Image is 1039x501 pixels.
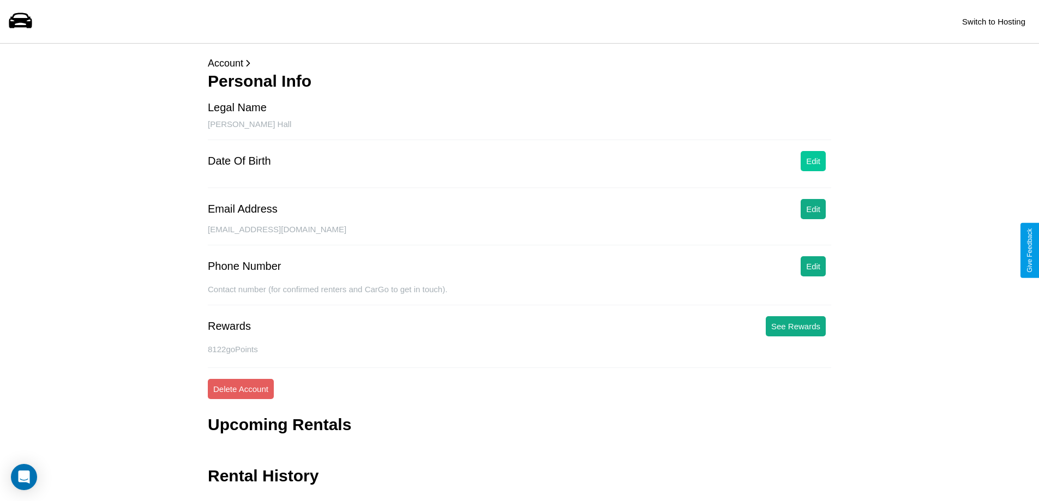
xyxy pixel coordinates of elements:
[208,72,831,90] h3: Personal Info
[801,151,826,171] button: Edit
[208,55,831,72] p: Account
[957,11,1031,32] button: Switch to Hosting
[801,256,826,276] button: Edit
[11,464,37,490] div: Open Intercom Messenger
[208,260,281,273] div: Phone Number
[208,467,319,485] h3: Rental History
[1026,228,1034,273] div: Give Feedback
[208,379,274,399] button: Delete Account
[208,155,271,167] div: Date Of Birth
[208,285,831,305] div: Contact number (for confirmed renters and CarGo to get in touch).
[208,320,251,333] div: Rewards
[208,342,831,357] p: 8122 goPoints
[208,225,831,245] div: [EMAIL_ADDRESS][DOMAIN_NAME]
[208,415,351,434] h3: Upcoming Rentals
[208,203,278,215] div: Email Address
[766,316,826,336] button: See Rewards
[801,199,826,219] button: Edit
[208,101,267,114] div: Legal Name
[208,119,831,140] div: [PERSON_NAME] Hall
